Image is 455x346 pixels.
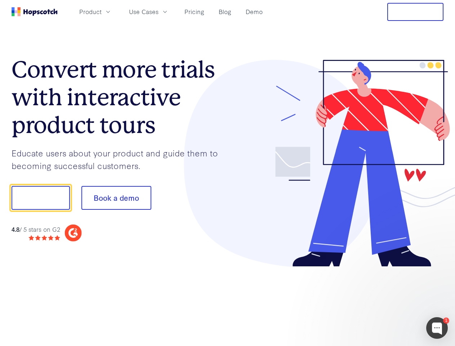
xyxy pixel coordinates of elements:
span: Product [79,7,102,16]
a: Blog [216,6,234,18]
button: Book a demo [81,186,151,210]
div: 1 [443,318,449,324]
strong: 4.8 [12,225,19,233]
span: Use Cases [129,7,159,16]
a: Demo [243,6,266,18]
p: Educate users about your product and guide them to becoming successful customers. [12,147,228,172]
button: Free Trial [387,3,443,21]
h1: Convert more trials with interactive product tours [12,56,228,139]
a: Pricing [182,6,207,18]
button: Show me! [12,186,70,210]
div: / 5 stars on G2 [12,225,60,234]
button: Product [75,6,116,18]
button: Use Cases [125,6,173,18]
a: Home [12,7,58,16]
